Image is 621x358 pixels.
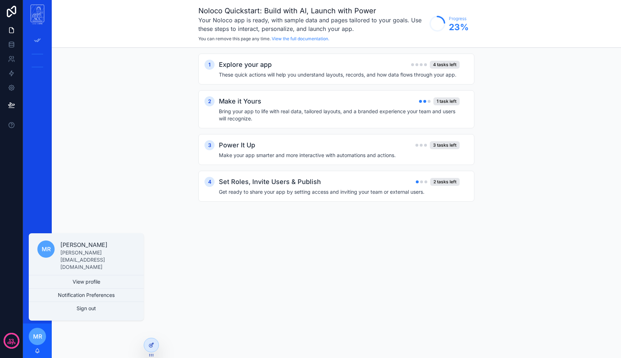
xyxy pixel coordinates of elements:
[449,22,469,33] span: 23 %
[449,16,469,22] span: Progress
[60,240,135,249] p: [PERSON_NAME]
[29,302,144,315] button: Sign out
[60,249,135,271] p: [PERSON_NAME][EMAIL_ADDRESS][DOMAIN_NAME]
[29,275,144,288] a: View profile
[42,245,51,253] span: MR
[272,36,329,41] a: View the full documentation.
[198,16,426,33] h3: Your Noloco app is ready, with sample data and pages tailored to your goals. Use these steps to i...
[23,29,52,82] div: scrollable content
[198,36,271,41] span: You can remove this page any time.
[7,340,16,346] p: days
[198,6,426,16] h1: Noloco Quickstart: Build with AI, Launch with Power
[9,337,14,344] p: 13
[33,332,42,341] span: MR
[29,289,144,302] button: Notification Preferences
